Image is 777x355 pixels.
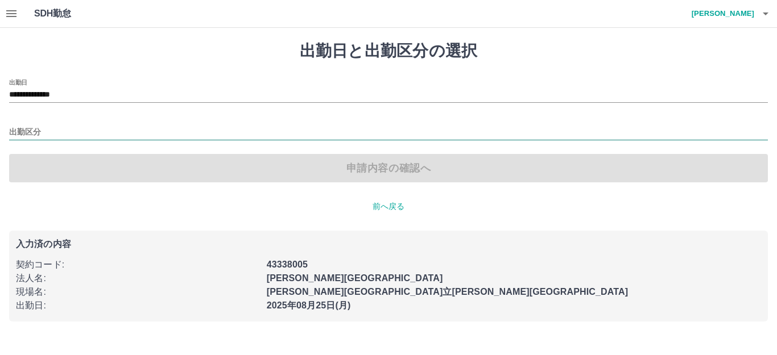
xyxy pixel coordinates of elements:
[16,258,260,272] p: 契約コード :
[9,201,768,212] p: 前へ戻る
[267,300,351,310] b: 2025年08月25日(月)
[16,299,260,312] p: 出勤日 :
[267,260,308,269] b: 43338005
[9,78,27,86] label: 出勤日
[267,287,629,296] b: [PERSON_NAME][GEOGRAPHIC_DATA]立[PERSON_NAME][GEOGRAPHIC_DATA]
[16,272,260,285] p: 法人名 :
[16,285,260,299] p: 現場名 :
[9,41,768,61] h1: 出勤日と出勤区分の選択
[267,273,443,283] b: [PERSON_NAME][GEOGRAPHIC_DATA]
[16,240,761,249] p: 入力済の内容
